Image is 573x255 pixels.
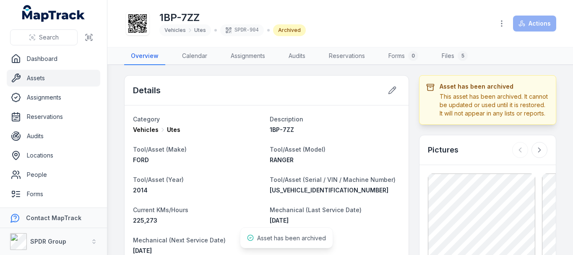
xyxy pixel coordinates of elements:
a: Reports [7,205,100,222]
span: Mechanical (Last Service Date) [270,206,362,213]
div: 5 [458,51,468,61]
div: SPDR-904 [220,24,264,36]
time: 2/25/2025, 7:30:00 PM [270,217,289,224]
span: Vehicles [164,27,186,34]
span: Tool/Asset (Year) [133,176,184,183]
a: Audits [7,128,100,145]
h2: Details [133,84,161,96]
span: [DATE] [133,247,152,254]
div: Archived [273,24,306,36]
a: Audits [282,47,312,65]
a: Dashboard [7,50,100,67]
span: RANGER [270,156,294,163]
strong: SPDR Group [30,238,66,245]
a: People [7,166,100,183]
a: Assets [7,70,100,87]
div: 0 [408,51,418,61]
span: Category [133,116,160,123]
a: Calendar [175,47,214,65]
button: Search [10,29,78,45]
a: Reservations [7,108,100,125]
span: FORD [133,156,149,163]
span: Mechanical (Next Service Date) [133,237,226,244]
a: Reservations [322,47,372,65]
a: Overview [124,47,165,65]
span: Current KMs/Hours [133,206,188,213]
span: Vehicles [133,126,159,134]
span: 225,273 [133,217,157,224]
h1: 1BP-7ZZ [159,11,306,24]
span: [US_VEHICLE_IDENTIFICATION_NUMBER] [270,187,388,194]
span: Asset has been archived [257,234,326,242]
h3: Pictures [428,144,458,156]
a: Assignments [7,89,100,106]
span: Tool/Asset (Make) [133,146,187,153]
span: Utes [194,27,206,34]
span: Utes [167,126,180,134]
a: Forms0 [382,47,425,65]
span: Tool/Asset (Serial / VIN / Machine Number) [270,176,396,183]
time: 8/25/2025, 6:30:00 PM [133,247,152,254]
a: Locations [7,147,100,164]
span: 2014 [133,187,148,194]
span: [DATE] [270,217,289,224]
a: MapTrack [22,5,85,22]
a: Forms [7,186,100,202]
h3: Asset has been archived [440,82,549,91]
a: Files5 [435,47,474,65]
span: Tool/Asset (Model) [270,146,326,153]
strong: Contact MapTrack [26,214,81,221]
div: This asset has been archived. It cannot be updated or used until it is restored. It will not appe... [440,92,549,118]
span: Search [39,33,59,42]
span: 1BP-7ZZ [270,126,294,133]
a: Assignments [224,47,272,65]
span: Description [270,116,303,123]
